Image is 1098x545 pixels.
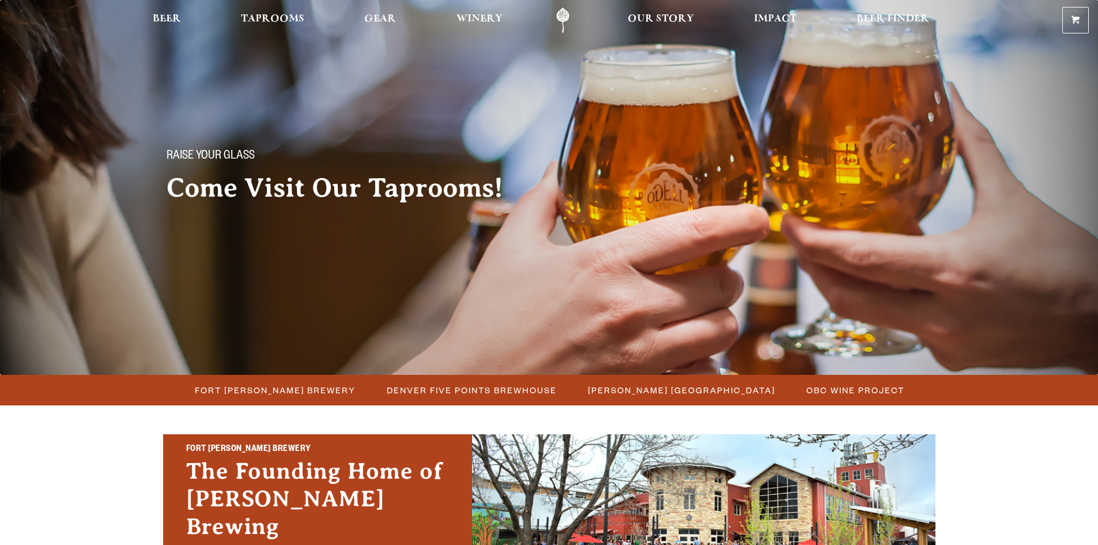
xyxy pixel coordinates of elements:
[241,14,304,24] span: Taprooms
[145,7,188,33] a: Beer
[233,7,312,33] a: Taprooms
[628,14,694,24] span: Our Story
[806,382,904,399] span: OBC Wine Project
[195,382,356,399] span: Fort [PERSON_NAME] Brewery
[186,442,449,457] h2: Fort [PERSON_NAME] Brewery
[746,7,804,33] a: Impact
[364,14,396,24] span: Gear
[620,7,701,33] a: Our Story
[188,382,361,399] a: Fort [PERSON_NAME] Brewery
[380,382,563,399] a: Denver Five Points Brewhouse
[456,14,503,24] span: Winery
[849,7,937,33] a: Beer Finder
[167,149,255,164] span: Raise your glass
[581,382,781,399] a: [PERSON_NAME] [GEOGRAPHIC_DATA]
[588,382,775,399] span: [PERSON_NAME] [GEOGRAPHIC_DATA]
[153,14,181,24] span: Beer
[799,382,910,399] a: OBC Wine Project
[167,174,526,202] h2: Come Visit Our Taprooms!
[541,7,584,33] a: Odell Home
[387,382,557,399] span: Denver Five Points Brewhouse
[856,14,929,24] span: Beer Finder
[754,14,797,24] span: Impact
[449,7,510,33] a: Winery
[357,7,403,33] a: Gear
